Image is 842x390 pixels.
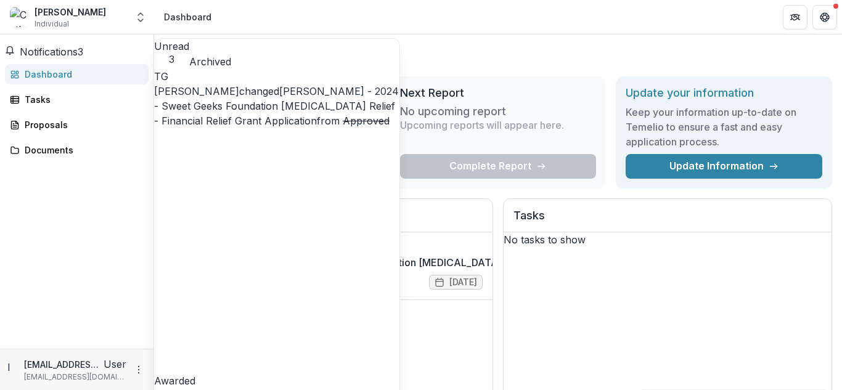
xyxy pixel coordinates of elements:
[7,360,19,375] div: lowynina83@gmail.com
[400,105,506,118] h3: No upcoming report
[5,64,149,84] a: Dashboard
[20,46,78,58] span: Notifications
[24,358,104,371] p: [EMAIL_ADDRESS][DOMAIN_NAME]
[400,118,564,132] p: Upcoming reports will appear here.
[154,69,399,84] div: Theresa Gartland
[504,232,832,247] p: No tasks to show
[154,85,399,127] a: [PERSON_NAME] - 2024 - Sweet Geeks Foundation [MEDICAL_DATA] Relief - Financial Relief Grant Appl...
[104,357,126,372] p: User
[812,5,837,30] button: Get Help
[131,362,146,377] button: More
[154,85,239,97] span: [PERSON_NAME]
[5,89,149,110] a: Tasks
[5,44,83,59] button: Notifications3
[174,255,694,270] a: [PERSON_NAME] - 2024 - Sweet Geeks Foundation [MEDICAL_DATA] Relief - Financial Relief Grant Appl...
[78,46,83,58] span: 3
[154,54,189,65] span: 3
[154,84,399,388] p: changed from
[343,115,390,127] s: Approved
[626,154,822,179] a: Update Information
[513,209,822,232] h2: Tasks
[626,105,822,149] h3: Keep your information up-to-date on Temelio to ensure a fast and easy application process.
[35,6,106,18] div: [PERSON_NAME]
[5,115,149,135] a: Proposals
[25,68,139,81] div: Dashboard
[626,86,822,100] h2: Update your information
[24,372,126,383] p: [EMAIL_ADDRESS][DOMAIN_NAME]
[400,86,597,100] h2: Next Report
[154,375,195,387] span: Awarded
[159,8,216,26] nav: breadcrumb
[164,10,211,23] div: Dashboard
[35,18,69,30] span: Individual
[164,44,832,67] h1: Dashboard
[154,39,189,65] button: Unread
[783,5,807,30] button: Partners
[25,118,139,131] div: Proposals
[5,140,149,160] a: Documents
[189,54,231,69] button: Archived
[132,5,149,30] button: Open entity switcher
[25,93,139,106] div: Tasks
[25,144,139,156] div: Documents
[10,7,30,27] img: Cathrina Lowy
